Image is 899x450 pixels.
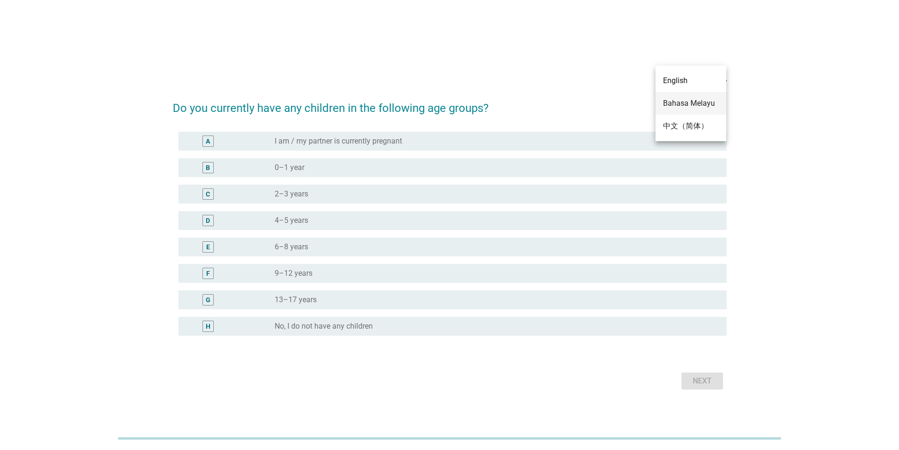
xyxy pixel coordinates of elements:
[715,68,727,79] i: arrow_drop_down
[206,162,210,172] div: B
[663,120,719,132] div: 中文（简体）
[173,90,727,117] h2: Do you currently have any children in the following age groups?
[206,321,210,331] div: H
[206,136,210,146] div: A
[275,322,373,331] label: No, I do not have any children
[206,215,210,225] div: D
[275,242,308,252] label: 6–8 years
[275,269,312,278] label: 9–12 years
[275,216,308,225] label: 4–5 years
[275,295,317,305] label: 13–17 years
[275,189,308,199] label: 2–3 years
[206,189,210,199] div: C
[206,268,210,278] div: F
[206,242,210,252] div: E
[663,98,719,109] div: Bahasa Melayu
[206,295,210,305] div: G
[275,136,402,146] label: I am / my partner is currently pregnant
[275,163,304,172] label: 0–1 year
[663,75,719,86] div: English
